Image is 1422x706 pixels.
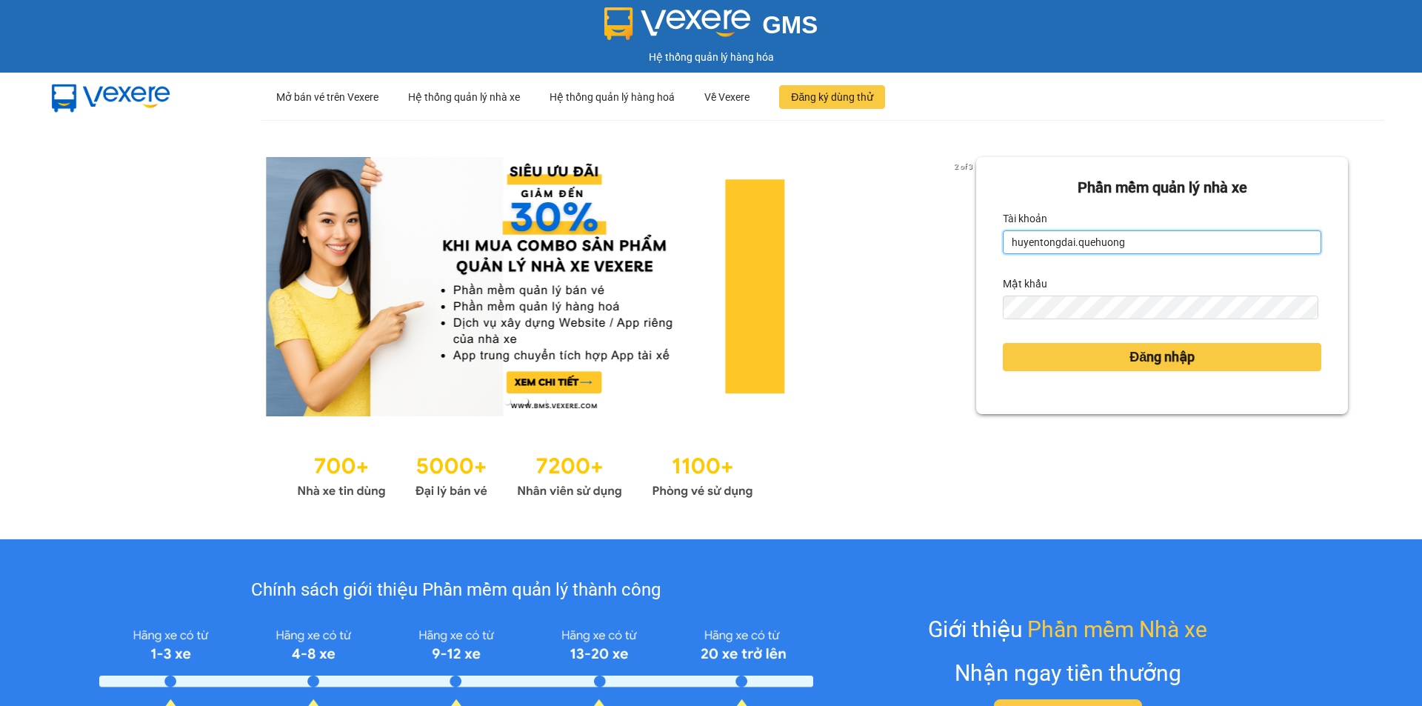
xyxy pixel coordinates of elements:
[37,73,185,121] img: mbUUG5Q.png
[1003,176,1321,199] div: Phần mềm quản lý nhà xe
[276,73,378,121] div: Mở bán vé trên Vexere
[297,446,753,502] img: Statistics.png
[955,157,976,416] button: next slide / item
[1027,612,1207,647] span: Phần mềm Nhà xe
[408,73,520,121] div: Hệ thống quản lý nhà xe
[955,656,1181,690] div: Nhận ngay tiền thưởng
[4,49,1418,65] div: Hệ thống quản lý hàng hóa
[504,399,510,404] li: slide item 1
[522,399,528,404] li: slide item 2
[762,11,818,39] span: GMS
[74,157,95,416] button: previous slide / item
[1003,272,1047,296] label: Mật khẩu
[550,73,675,121] div: Hệ thống quản lý hàng hoá
[791,89,873,105] span: Đăng ký dùng thử
[950,157,976,176] p: 2 of 3
[1003,343,1321,371] button: Đăng nhập
[540,399,546,404] li: slide item 3
[1003,230,1321,254] input: Tài khoản
[1003,296,1318,319] input: Mật khẩu
[779,85,885,109] button: Đăng ký dùng thử
[604,7,751,40] img: logo 2
[604,22,818,34] a: GMS
[1003,207,1047,230] label: Tài khoản
[928,612,1207,647] div: Giới thiệu
[1129,347,1195,367] span: Đăng nhập
[99,576,812,605] div: Chính sách giới thiệu Phần mềm quản lý thành công
[704,73,750,121] div: Về Vexere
